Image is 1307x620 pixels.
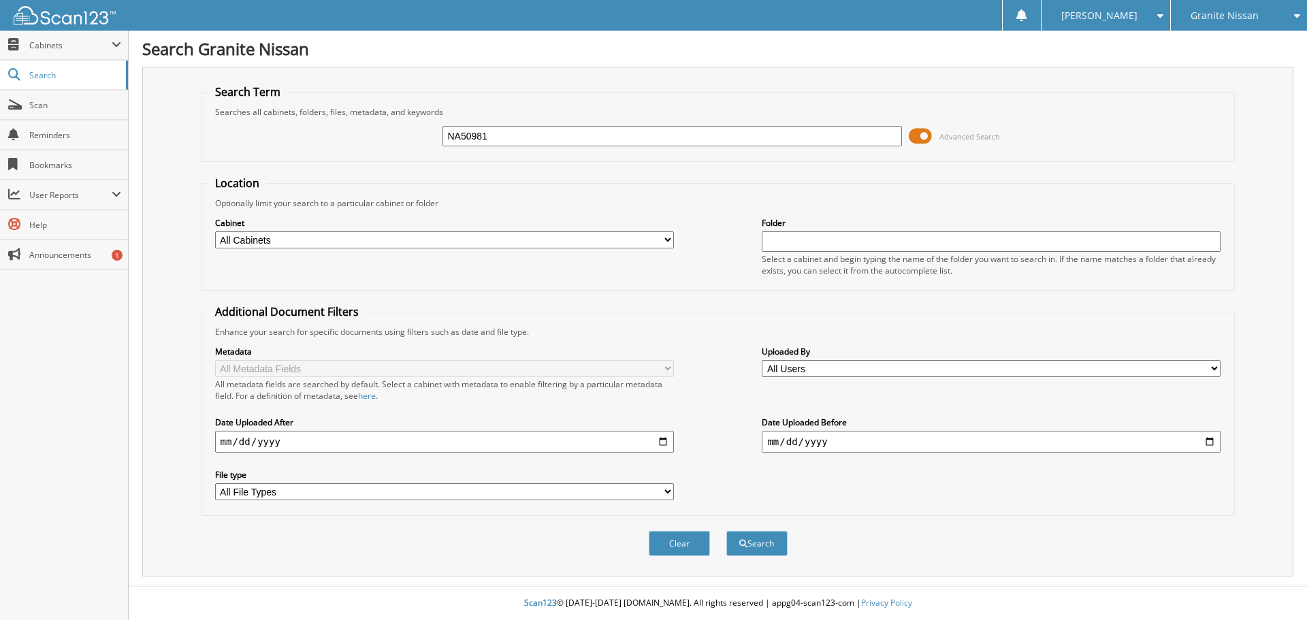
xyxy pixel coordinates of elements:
[762,346,1221,357] label: Uploaded By
[358,390,376,402] a: here
[208,197,1228,209] div: Optionally limit your search to a particular cabinet or folder
[29,159,121,171] span: Bookmarks
[861,597,912,608] a: Privacy Policy
[726,531,788,556] button: Search
[649,531,710,556] button: Clear
[14,6,116,25] img: scan123-logo-white.svg
[762,417,1221,428] label: Date Uploaded Before
[1061,12,1137,20] span: [PERSON_NAME]
[762,217,1221,229] label: Folder
[939,131,1000,142] span: Advanced Search
[762,431,1221,453] input: end
[29,39,112,51] span: Cabinets
[215,469,674,480] label: File type
[29,189,112,201] span: User Reports
[29,249,121,261] span: Announcements
[215,378,674,402] div: All metadata fields are searched by default. Select a cabinet with metadata to enable filtering b...
[208,326,1228,338] div: Enhance your search for specific documents using filters such as date and file type.
[215,217,674,229] label: Cabinet
[129,587,1307,620] div: © [DATE]-[DATE] [DOMAIN_NAME]. All rights reserved | appg04-scan123-com |
[215,346,674,357] label: Metadata
[762,253,1221,276] div: Select a cabinet and begin typing the name of the folder you want to search in. If the name match...
[215,417,674,428] label: Date Uploaded After
[29,219,121,231] span: Help
[142,37,1293,60] h1: Search Granite Nissan
[215,431,674,453] input: start
[29,129,121,141] span: Reminders
[1191,12,1259,20] span: Granite Nissan
[208,84,287,99] legend: Search Term
[112,250,123,261] div: 1
[208,304,366,319] legend: Additional Document Filters
[1239,555,1307,620] iframe: Chat Widget
[208,106,1228,118] div: Searches all cabinets, folders, files, metadata, and keywords
[524,597,557,608] span: Scan123
[29,99,121,111] span: Scan
[208,176,266,191] legend: Location
[29,69,119,81] span: Search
